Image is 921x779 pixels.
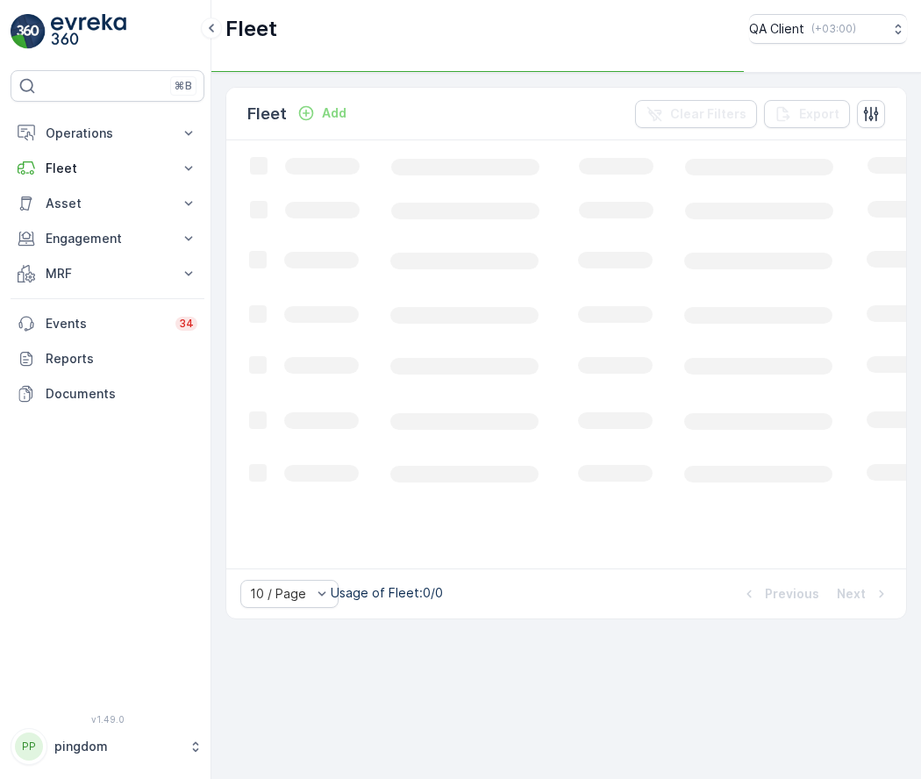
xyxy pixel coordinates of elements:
[46,385,197,403] p: Documents
[11,728,204,765] button: PPpingdom
[11,116,204,151] button: Operations
[11,221,204,256] button: Engagement
[46,195,169,212] p: Asset
[51,14,126,49] img: logo_light-DOdMpM7g.png
[46,230,169,247] p: Engagement
[290,103,353,124] button: Add
[749,20,804,38] p: QA Client
[635,100,757,128] button: Clear Filters
[739,583,821,604] button: Previous
[11,256,204,291] button: MRF
[11,151,204,186] button: Fleet
[11,306,204,341] a: Events34
[322,104,346,122] p: Add
[46,350,197,368] p: Reports
[11,186,204,221] button: Asset
[46,315,165,332] p: Events
[811,22,856,36] p: ( +03:00 )
[749,14,907,44] button: QA Client(+03:00)
[15,733,43,761] div: PP
[764,100,850,128] button: Export
[331,584,443,602] p: Usage of Fleet : 0/0
[11,14,46,49] img: logo
[46,160,169,177] p: Fleet
[837,585,866,603] p: Next
[46,125,169,142] p: Operations
[835,583,892,604] button: Next
[225,15,277,43] p: Fleet
[670,105,746,123] p: Clear Filters
[54,738,180,755] p: pingdom
[799,105,839,123] p: Export
[46,265,169,282] p: MRF
[11,376,204,411] a: Documents
[765,585,819,603] p: Previous
[11,341,204,376] a: Reports
[179,317,194,331] p: 34
[11,714,204,725] span: v 1.49.0
[175,79,192,93] p: ⌘B
[247,102,287,126] p: Fleet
